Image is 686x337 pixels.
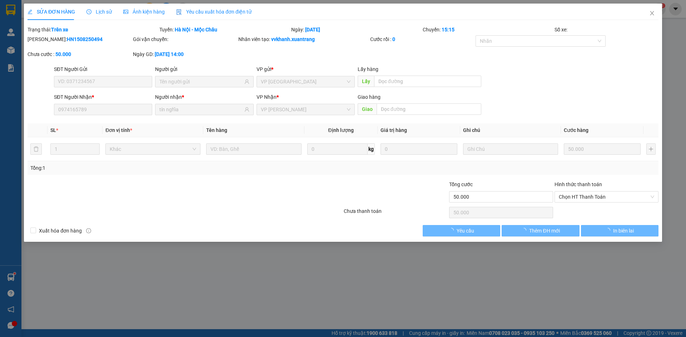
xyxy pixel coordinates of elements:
div: SĐT Người Gửi [54,65,152,73]
b: vvkhanh.xuantrang [271,36,315,42]
span: Định lượng [328,127,354,133]
b: 50.000 [55,51,71,57]
span: close [649,10,655,16]
span: Đơn vị tính [105,127,132,133]
input: Dọc đường [374,76,481,87]
b: [DATE] 14:00 [155,51,184,57]
b: Hà Nội - Mộc Châu [175,27,217,32]
span: Cước hàng [564,127,588,133]
span: Yêu cầu xuất hóa đơn điện tử [176,9,252,15]
div: Ngày: [290,26,422,34]
span: Người nhận: [3,45,25,50]
span: Xuất hóa đơn hàng [36,227,85,235]
b: Trên xe [51,27,68,32]
div: Trạng thái: [27,26,159,34]
span: Khác [110,144,196,154]
div: Người gửi [155,65,253,73]
span: 0981 559 551 [69,19,104,26]
span: HAIVAN [22,4,46,11]
div: Chuyến: [422,26,554,34]
div: SĐT Người Nhận [54,93,152,101]
span: Giá trị hàng [381,127,407,133]
span: Tổng cước [449,182,473,187]
em: Logistics [23,22,46,29]
input: Ghi Chú [463,143,558,155]
b: 15:15 [442,27,454,32]
span: SỬA ĐƠN HÀNG [28,9,75,15]
span: Người gửi: [3,41,22,45]
span: VP MỘC CHÂU [261,104,351,115]
span: Tên hàng [206,127,227,133]
div: Cước rồi : [370,35,474,43]
span: Ảnh kiện hàng [123,9,165,15]
span: Lấy hàng [358,66,378,72]
span: user [244,79,249,84]
input: VD: Bàn, Ghế [206,143,301,155]
span: info-circle [86,228,91,233]
input: Dọc đường [377,103,481,115]
img: icon [176,9,182,15]
span: Lấy [358,76,374,87]
div: Tổng: 1 [30,164,265,172]
button: delete [30,143,42,155]
div: Tuyến: [159,26,290,34]
span: picture [123,9,128,14]
button: In biên lai [581,225,658,236]
div: [PERSON_NAME]: [28,35,131,43]
b: 0 [392,36,395,42]
div: Nhân viên tạo: [238,35,369,43]
button: Yêu cầu [423,225,500,236]
span: Giao [358,103,377,115]
input: 0 [564,143,641,155]
label: Hình thức thanh toán [555,182,602,187]
b: [DATE] [305,27,320,32]
span: VP [PERSON_NAME] [67,7,104,18]
span: 0888182238 [3,50,53,60]
div: Gói vận chuyển: [133,35,237,43]
th: Ghi chú [460,123,561,137]
div: Ngày GD: [133,50,237,58]
span: edit [28,9,33,14]
div: Số xe: [554,26,659,34]
span: loading [605,228,613,233]
span: VP HÀ NỘI [261,76,351,87]
div: Chưa thanh toán [343,207,448,220]
span: Giao hàng [358,94,381,100]
input: Tên người gửi [159,78,243,86]
span: VP Nhận [257,94,277,100]
b: HN1508250494 [67,36,103,42]
span: Lịch sử [86,9,112,15]
span: clock-circle [86,9,91,14]
span: Yêu cầu [457,227,474,235]
div: VP gửi [257,65,355,73]
div: Chưa cước : [28,50,131,58]
button: Thêm ĐH mới [502,225,579,236]
input: 0 [381,143,457,155]
span: Thêm ĐH mới [529,227,560,235]
input: Tên người nhận [159,106,243,113]
span: Chọn HT Thanh Toán [559,192,654,202]
span: loading [449,228,457,233]
div: Người nhận [155,93,253,101]
span: In biên lai [613,227,634,235]
span: user [244,107,249,112]
span: XUANTRANG [13,13,55,20]
span: loading [521,228,529,233]
button: plus [646,143,656,155]
span: kg [368,143,375,155]
span: SL [50,127,56,133]
button: Close [642,4,662,24]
